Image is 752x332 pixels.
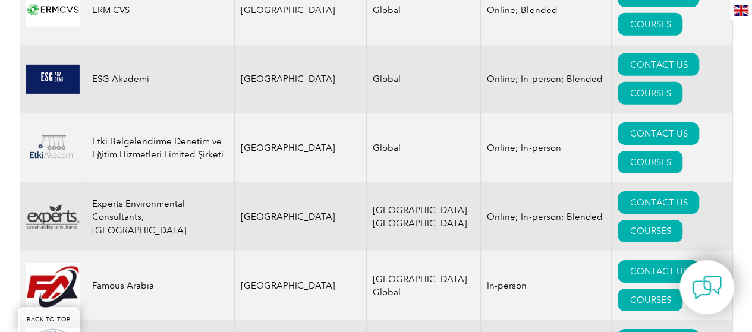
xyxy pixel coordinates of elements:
a: CONTACT US [618,191,699,214]
img: 4c223d1d-751d-ea11-a811-000d3a79722d-logo.jpg [26,263,80,308]
a: BACK TO TOP [18,307,80,332]
td: In-person [481,251,612,320]
td: [GEOGRAPHIC_DATA] [GEOGRAPHIC_DATA] [367,182,481,251]
td: [GEOGRAPHIC_DATA] [234,251,367,320]
a: CONTACT US [618,122,699,145]
td: Online; In-person; Blended [481,45,612,113]
td: ESG Akademi [86,45,234,113]
a: COURSES [618,289,682,311]
img: 9e2fa28f-829b-ea11-a812-000d3a79722d-logo.png [26,121,80,175]
img: contact-chat.png [692,273,722,302]
a: COURSES [618,82,682,105]
td: [GEOGRAPHIC_DATA] [234,182,367,251]
td: Global [367,113,481,182]
td: Famous Arabia [86,251,234,320]
td: [GEOGRAPHIC_DATA] [234,113,367,182]
a: CONTACT US [618,260,699,283]
a: COURSES [618,220,682,242]
td: [GEOGRAPHIC_DATA] [234,45,367,113]
img: en [734,5,748,16]
td: Global [367,45,481,113]
a: COURSES [618,151,682,173]
img: b30af040-fd5b-f011-bec2-000d3acaf2fb-logo.png [26,65,80,94]
td: Experts Environmental Consultants, [GEOGRAPHIC_DATA] [86,182,234,251]
td: Online; In-person; Blended [481,182,612,251]
img: 76c62400-dc49-ea11-a812-000d3a7940d5-logo.png [26,204,80,230]
td: [GEOGRAPHIC_DATA] Global [367,251,481,320]
a: COURSES [618,13,682,36]
td: Etki Belgelendirme Denetim ve Eğitim Hizmetleri Limited Şirketi [86,113,234,182]
td: Online; In-person [481,113,612,182]
a: CONTACT US [618,53,699,76]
